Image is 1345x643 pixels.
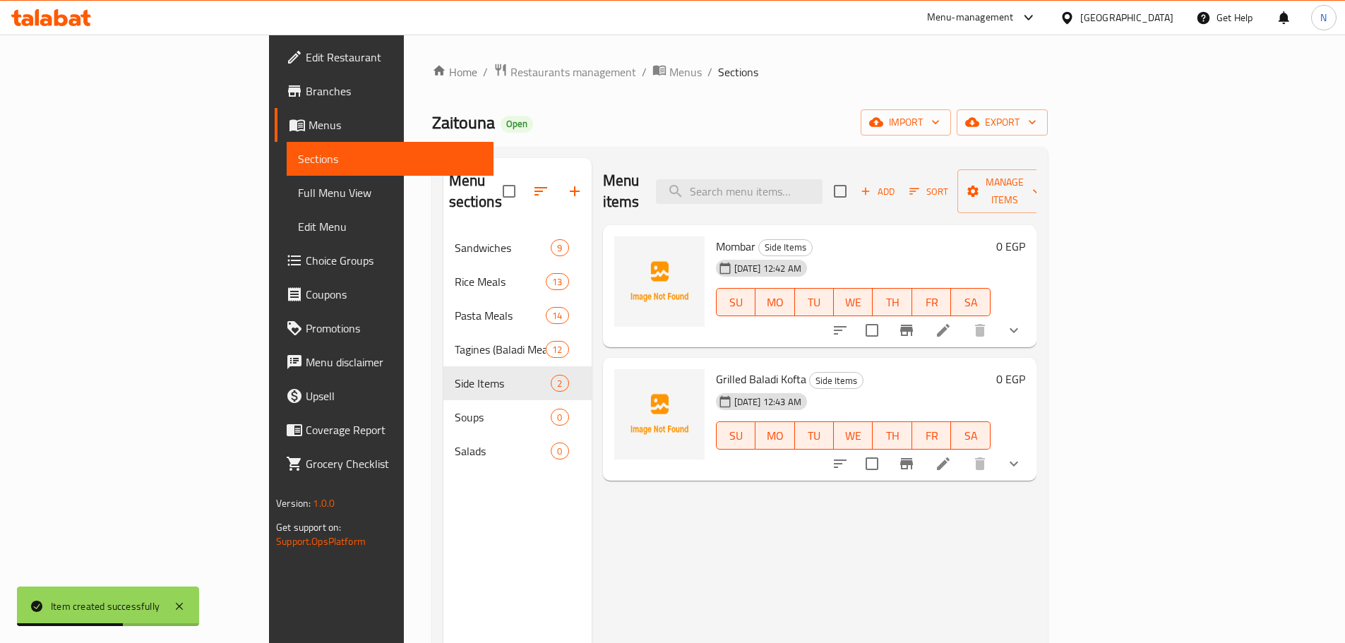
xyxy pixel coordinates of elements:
[501,118,533,130] span: Open
[603,170,640,212] h2: Menu items
[306,354,482,371] span: Menu disclaimer
[546,309,568,323] span: 14
[716,368,806,390] span: Grilled Baladi Kofta
[801,292,828,313] span: TU
[455,341,546,358] span: Tagines (Baladi Meat)
[1005,322,1022,339] svg: Show Choices
[551,409,568,426] div: items
[909,184,948,200] span: Sort
[906,181,952,203] button: Sort
[839,426,867,446] span: WE
[957,169,1052,213] button: Manage items
[443,225,592,474] nav: Menu sections
[298,218,482,235] span: Edit Menu
[729,262,807,275] span: [DATE] 12:42 AM
[718,64,758,80] span: Sections
[857,449,887,479] span: Select to update
[551,377,568,390] span: 2
[551,411,568,424] span: 0
[968,114,1036,131] span: export
[276,532,366,551] a: Support.OpsPlatform
[996,236,1025,256] h6: 0 EGP
[810,373,863,389] span: Side Items
[501,116,533,133] div: Open
[722,292,750,313] span: SU
[455,239,551,256] div: Sandwiches
[809,372,863,389] div: Side Items
[276,518,341,536] span: Get support on:
[546,341,568,358] div: items
[912,421,951,450] button: FR
[455,307,546,324] div: Pasta Meals
[546,343,568,356] span: 12
[443,366,592,400] div: Side Items2
[275,379,494,413] a: Upsell
[614,369,705,459] img: Grilled Baladi Kofta
[287,210,494,244] a: Edit Menu
[546,273,568,290] div: items
[834,288,873,316] button: WE
[443,265,592,299] div: Rice Meals13
[707,64,712,80] li: /
[287,142,494,176] a: Sections
[759,239,812,256] span: Side Items
[1320,10,1327,25] span: N
[306,49,482,66] span: Edit Restaurant
[912,288,951,316] button: FR
[969,174,1041,209] span: Manage items
[935,455,952,472] a: Edit menu item
[298,150,482,167] span: Sections
[443,332,592,366] div: Tagines (Baladi Meat)12
[795,421,834,450] button: TU
[839,292,867,313] span: WE
[455,273,546,290] span: Rice Meals
[878,426,906,446] span: TH
[275,447,494,481] a: Grocery Checklist
[957,292,984,313] span: SA
[306,252,482,269] span: Choice Groups
[275,277,494,311] a: Coupons
[669,64,702,80] span: Menus
[951,421,990,450] button: SA
[275,244,494,277] a: Choice Groups
[524,174,558,208] span: Sort sections
[861,109,951,136] button: import
[900,181,957,203] span: Sort items
[957,426,984,446] span: SA
[455,375,551,392] span: Side Items
[951,288,990,316] button: SA
[306,387,482,404] span: Upsell
[1080,10,1173,25] div: [GEOGRAPHIC_DATA]
[275,311,494,345] a: Promotions
[873,421,911,450] button: TH
[455,409,551,426] span: Soups
[275,345,494,379] a: Menu disclaimer
[306,83,482,100] span: Branches
[716,288,755,316] button: SU
[761,426,789,446] span: MO
[494,176,524,206] span: Select all sections
[306,421,482,438] span: Coverage Report
[716,421,755,450] button: SU
[890,313,923,347] button: Branch-specific-item
[287,176,494,210] a: Full Menu View
[997,313,1031,347] button: show more
[997,447,1031,481] button: show more
[309,116,482,133] span: Menus
[546,307,568,324] div: items
[823,447,857,481] button: sort-choices
[996,369,1025,389] h6: 0 EGP
[551,445,568,458] span: 0
[642,64,647,80] li: /
[455,443,551,459] div: Salads
[558,174,592,208] button: Add section
[306,455,482,472] span: Grocery Checklist
[873,288,911,316] button: TH
[551,239,568,256] div: items
[614,236,705,327] img: Mombar
[957,109,1048,136] button: export
[443,434,592,468] div: Salads0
